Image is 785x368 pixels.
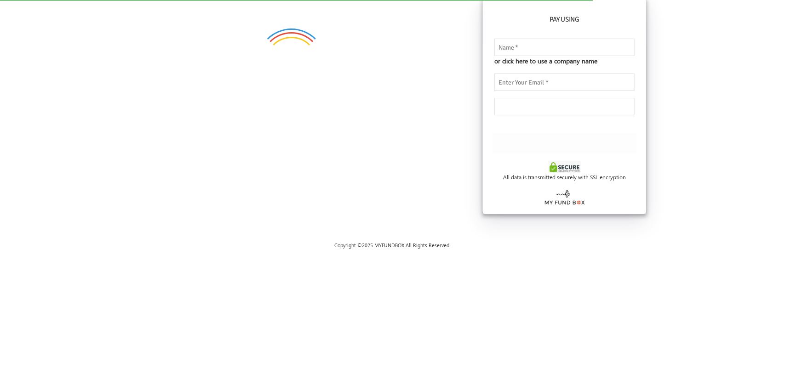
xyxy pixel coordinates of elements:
input: Name * [494,39,635,56]
div: All data is transmitted securely with SSL encryption [492,173,637,181]
span: Copyright © 2025 MYFUNDBOX All Rights Reserved. [335,242,451,249]
span: or click here to use a company name [494,56,597,66]
input: Enter Your Email * [494,74,635,91]
h6: Pay using [492,14,637,25]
